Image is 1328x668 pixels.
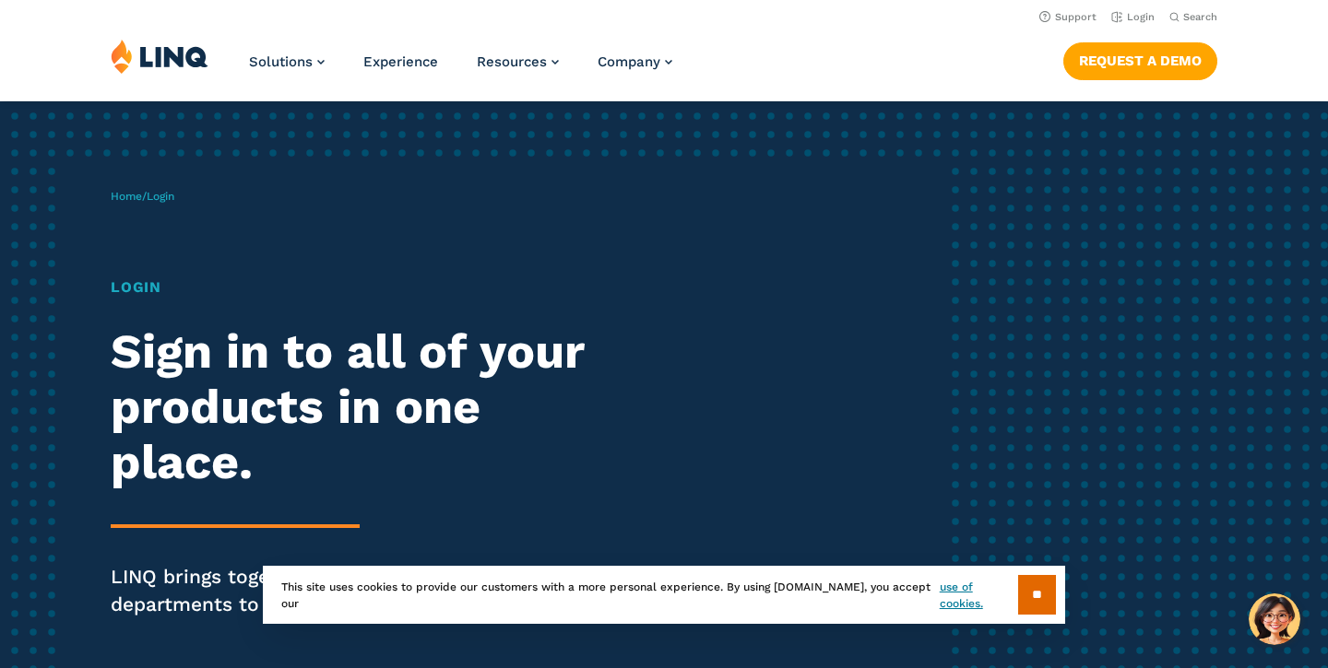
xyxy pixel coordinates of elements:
a: Request a Demo [1063,42,1217,79]
button: Hello, have a question? Let’s chat. [1249,593,1300,645]
p: LINQ brings together students, parents and all your departments to improve efficiency and transpa... [111,563,622,618]
span: Company [598,53,660,70]
nav: Button Navigation [1063,39,1217,79]
a: Solutions [249,53,325,70]
a: Home [111,190,142,203]
span: Search [1183,11,1217,23]
span: Solutions [249,53,313,70]
a: use of cookies. [940,579,1018,612]
a: Support [1039,11,1097,23]
img: LINQ | K‑12 Software [111,39,208,74]
h2: Sign in to all of your products in one place. [111,324,622,489]
h1: Login [111,276,622,299]
button: Open Search Bar [1169,10,1217,24]
div: This site uses cookies to provide our customers with a more personal experience. By using [DOMAIN... [263,566,1065,624]
span: Resources [477,53,547,70]
span: / [111,190,174,203]
a: Experience [363,53,438,70]
a: Company [598,53,672,70]
a: Login [1111,11,1155,23]
nav: Primary Navigation [249,39,672,100]
a: Resources [477,53,559,70]
span: Login [147,190,174,203]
